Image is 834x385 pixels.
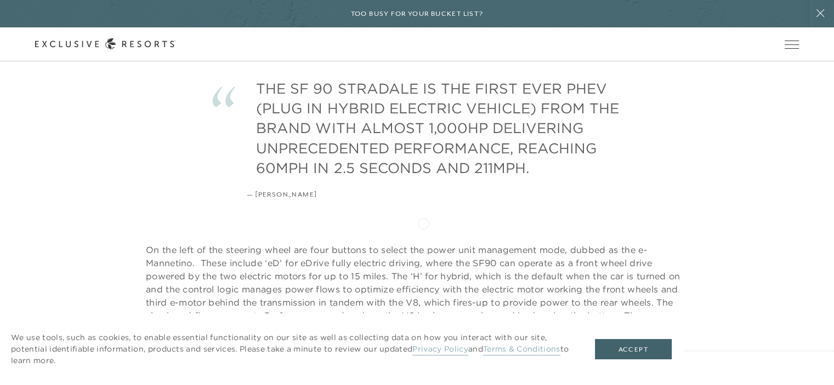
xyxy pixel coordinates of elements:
[146,243,688,348] p: On the left of the steering wheel are four buttons to select the power unit management mode, dubb...
[785,41,799,48] button: Open navigation
[247,189,317,199] div: — [PERSON_NAME]
[351,9,484,19] h6: Too busy for your bucket list?
[256,78,632,178] div: THE SF 90 STRADALE IS THE FIRST EVER PHEV (PLUG IN HYBRID ELECTRIC VEHICLE) FROM THE BRAND WITH A...
[11,332,573,366] p: We use tools, such as cookies, to enable essential functionality on our site as well as collectin...
[483,344,560,355] a: Terms & Conditions
[595,339,672,360] button: Accept
[412,344,468,355] a: Privacy Policy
